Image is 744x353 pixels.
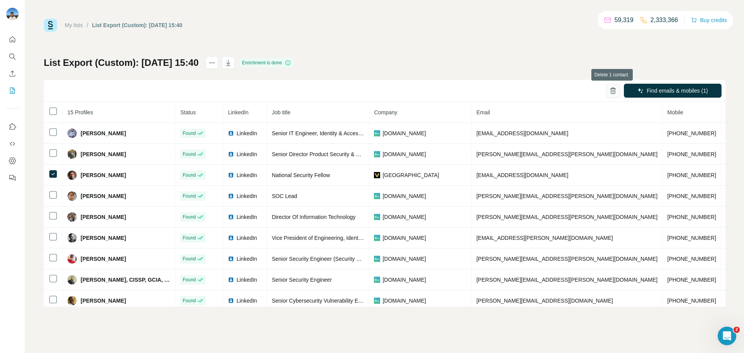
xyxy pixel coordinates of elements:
span: [PHONE_NUMBER] [667,193,716,199]
button: Use Surfe API [6,137,19,151]
span: SOC Lead [272,193,297,199]
img: company-logo [374,298,380,304]
img: LinkedIn logo [228,298,234,304]
span: [PERSON_NAME][EMAIL_ADDRESS][PERSON_NAME][DOMAIN_NAME] [476,256,658,262]
img: company-logo [374,172,380,178]
span: LinkedIn [236,276,257,284]
span: Vice President of Engineering, Identity, Credentials & Wallet [272,235,415,241]
li: / [87,21,88,29]
span: [PHONE_NUMBER] [667,298,716,304]
span: [GEOGRAPHIC_DATA] [382,171,439,179]
span: National Security Fellow [272,172,330,178]
img: company-logo [374,193,380,199]
span: [PERSON_NAME][EMAIL_ADDRESS][DOMAIN_NAME] [476,298,613,304]
span: LinkedIn [236,150,257,158]
span: Found [183,276,196,283]
img: LinkedIn logo [228,130,234,136]
span: [PERSON_NAME] [81,192,126,200]
span: [PERSON_NAME] [81,213,126,221]
span: LinkedIn [236,213,257,221]
img: Avatar [67,191,77,201]
span: [PERSON_NAME][EMAIL_ADDRESS][PERSON_NAME][DOMAIN_NAME] [476,193,658,199]
span: Found [183,193,196,200]
span: [PHONE_NUMBER] [667,235,716,241]
span: Senior Security Engineer (Security Operations) [272,256,384,262]
iframe: Intercom live chat [718,327,736,345]
span: Found [183,214,196,220]
span: Director Of Information Technology [272,214,355,220]
span: [PHONE_NUMBER] [667,130,716,136]
button: Dashboard [6,154,19,168]
span: [PHONE_NUMBER] [667,277,716,283]
span: [PERSON_NAME][EMAIL_ADDRESS][PERSON_NAME][DOMAIN_NAME] [476,151,658,157]
span: [DOMAIN_NAME] [382,213,426,221]
span: [PHONE_NUMBER] [667,151,716,157]
img: LinkedIn logo [228,193,234,199]
div: List Export (Custom): [DATE] 15:40 [92,21,183,29]
img: company-logo [374,214,380,220]
span: [DOMAIN_NAME] [382,255,426,263]
button: Quick start [6,33,19,46]
span: LinkedIn [236,192,257,200]
span: [DOMAIN_NAME] [382,276,426,284]
span: [EMAIL_ADDRESS][DOMAIN_NAME] [476,172,568,178]
img: Avatar [6,8,19,20]
button: Search [6,50,19,64]
img: company-logo [374,256,380,262]
button: actions [206,57,218,69]
span: [PERSON_NAME], CISSP, GCIA, GCED [81,276,170,284]
img: LinkedIn logo [228,214,234,220]
span: LinkedIn [236,297,257,305]
img: Avatar [67,129,77,138]
span: [PERSON_NAME][EMAIL_ADDRESS][PERSON_NAME][DOMAIN_NAME] [476,277,658,283]
span: Status [180,109,196,115]
a: My lists [65,22,83,28]
span: [PERSON_NAME] [81,171,126,179]
img: LinkedIn logo [228,256,234,262]
span: 2 [734,327,740,333]
span: Job title [272,109,290,115]
span: [DOMAIN_NAME] [382,234,426,242]
span: Mobile [667,109,683,115]
button: Enrich CSV [6,67,19,81]
span: [PHONE_NUMBER] [667,214,716,220]
span: Found [183,151,196,158]
button: Buy credits [691,15,727,26]
span: Found [183,255,196,262]
div: Enrichment is done [240,58,294,67]
p: 59,319 [615,15,634,25]
img: Avatar [67,233,77,243]
img: company-logo [374,151,380,157]
span: Email [476,109,490,115]
img: Avatar [67,170,77,180]
span: LinkedIn [228,109,248,115]
span: [PERSON_NAME] [81,297,126,305]
img: LinkedIn logo [228,277,234,283]
h1: List Export (Custom): [DATE] 15:40 [44,57,199,69]
span: Find emails & mobiles (1) [647,87,708,95]
span: LinkedIn [236,129,257,137]
span: [PERSON_NAME] [81,129,126,137]
span: Found [183,130,196,137]
img: LinkedIn logo [228,172,234,178]
span: LinkedIn [236,255,257,263]
button: Feedback [6,171,19,185]
img: Avatar [67,254,77,263]
span: LinkedIn [236,234,257,242]
span: Senior Director Product Security & Security Engineering and Architecture [272,151,446,157]
span: [DOMAIN_NAME] [382,297,426,305]
button: Find emails & mobiles (1) [624,84,722,98]
img: Avatar [67,212,77,222]
button: My lists [6,84,19,98]
span: [EMAIL_ADDRESS][DOMAIN_NAME] [476,130,568,136]
span: [DOMAIN_NAME] [382,150,426,158]
span: 15 Profiles [67,109,93,115]
img: Avatar [67,150,77,159]
span: Found [183,297,196,304]
img: company-logo [374,277,380,283]
p: 2,333,366 [651,15,678,25]
span: [EMAIL_ADDRESS][PERSON_NAME][DOMAIN_NAME] [476,235,613,241]
img: company-logo [374,130,380,136]
span: Senior IT Engineer, Identity & Access Management [272,130,394,136]
span: [DOMAIN_NAME] [382,129,426,137]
